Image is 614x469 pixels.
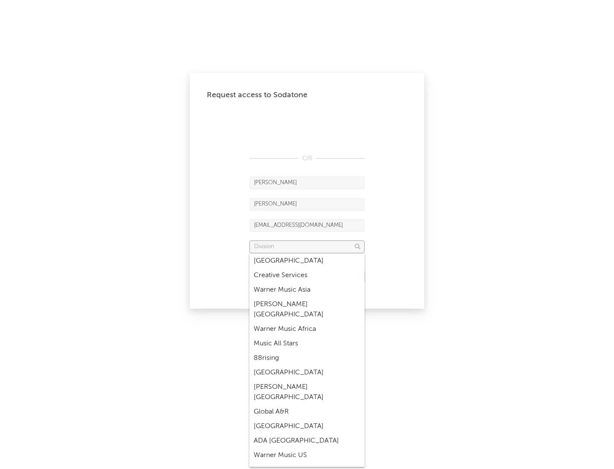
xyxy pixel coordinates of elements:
[249,240,365,253] input: Division
[249,419,365,434] div: [GEOGRAPHIC_DATA]
[207,90,407,100] div: Request access to Sodatone
[249,322,365,336] div: Warner Music Africa
[249,351,365,365] div: 88rising
[249,268,365,283] div: Creative Services
[249,336,365,351] div: Music All Stars
[249,153,365,164] div: OR
[249,434,365,448] div: ADA [GEOGRAPHIC_DATA]
[249,380,365,405] div: [PERSON_NAME] [GEOGRAPHIC_DATA]
[249,177,365,189] input: First Name
[249,254,365,268] div: [GEOGRAPHIC_DATA]
[249,198,365,211] input: Last Name
[249,365,365,380] div: [GEOGRAPHIC_DATA]
[249,219,365,232] input: Email
[249,283,365,297] div: Warner Music Asia
[249,297,365,322] div: [PERSON_NAME] [GEOGRAPHIC_DATA]
[249,448,365,463] div: Warner Music US
[249,405,365,419] div: Global A&R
